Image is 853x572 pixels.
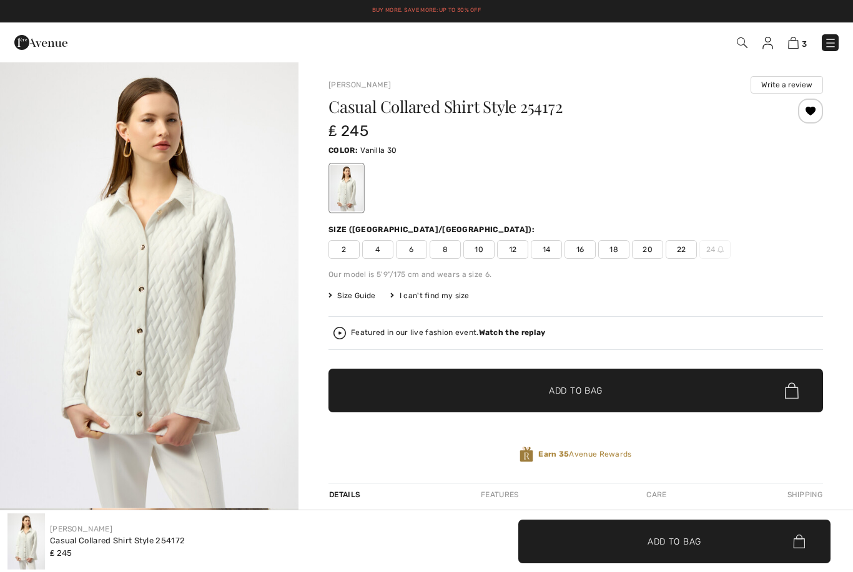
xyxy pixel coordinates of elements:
[785,382,799,399] img: Bag.svg
[328,290,375,301] span: Size Guide
[648,535,701,548] span: Add to Bag
[788,35,807,50] a: 3
[565,240,596,259] span: 16
[717,246,724,253] img: ring-m.svg
[520,446,533,463] img: Avenue Rewards
[699,240,731,259] span: 24
[50,525,112,533] a: [PERSON_NAME]
[328,224,537,235] div: Size ([GEOGRAPHIC_DATA]/[GEOGRAPHIC_DATA]):
[362,240,393,259] span: 4
[50,535,185,547] div: Casual Collared Shirt Style 254172
[762,37,773,49] img: My Info
[737,37,747,48] img: Search
[328,99,741,115] h1: Casual Collared Shirt Style 254172
[14,30,67,55] img: 1ère Avenue
[470,483,529,506] div: Features
[518,520,831,563] button: Add to Bag
[479,328,546,337] strong: Watch the replay
[328,80,391,89] a: [PERSON_NAME]
[598,240,629,259] span: 18
[330,165,363,211] div: Vanilla 30
[360,146,397,155] span: Vanilla 30
[328,122,368,140] span: ₤ 245
[531,240,562,259] span: 14
[390,290,469,301] div: I can't find my size
[396,240,427,259] span: 6
[538,448,631,460] span: Avenue Rewards
[632,240,663,259] span: 20
[351,329,545,337] div: Featured in our live fashion event.
[50,548,72,558] span: ₤ 245
[372,7,481,13] a: Buy More. Save More: Up to 30% Off
[7,513,45,570] img: Casual Collared Shirt Style 254172
[14,36,67,47] a: 1ère Avenue
[824,37,837,49] img: Menu
[463,240,495,259] span: 10
[636,483,677,506] div: Care
[333,327,346,339] img: Watch the replay
[784,483,823,506] div: Shipping
[328,483,363,506] div: Details
[549,384,603,397] span: Add to Bag
[538,450,569,458] strong: Earn 35
[328,146,358,155] span: Color:
[751,76,823,94] button: Write a review
[328,269,823,280] div: Our model is 5'9"/175 cm and wears a size 6.
[666,240,697,259] span: 22
[328,240,360,259] span: 2
[788,37,799,49] img: Shopping Bag
[328,369,823,412] button: Add to Bag
[497,240,528,259] span: 12
[802,39,807,49] span: 3
[430,240,461,259] span: 8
